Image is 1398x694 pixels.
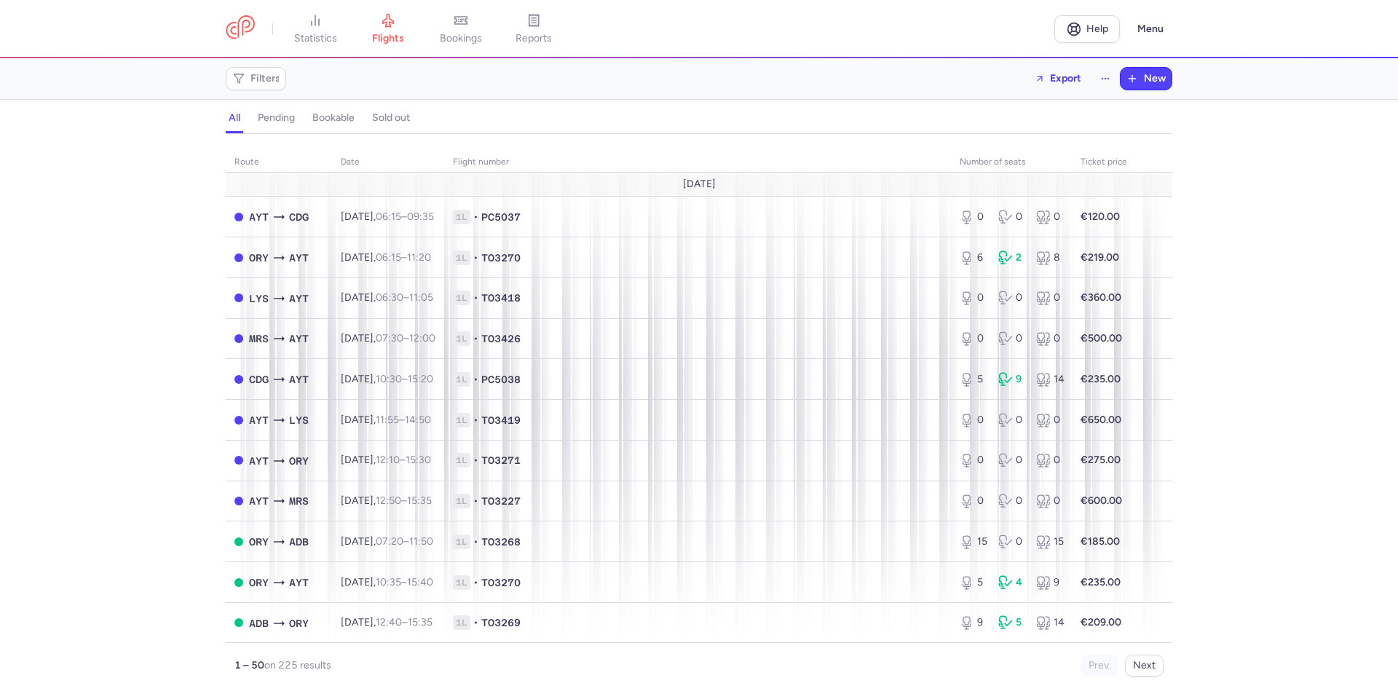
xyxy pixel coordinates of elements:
div: 15 [960,535,987,549]
span: [DATE], [341,332,435,344]
span: reports [516,32,552,45]
span: AYT [289,575,309,591]
span: ORY [249,575,269,591]
div: 14 [1036,372,1063,387]
div: 0 [960,210,987,224]
div: 4 [998,575,1025,590]
div: 9 [960,615,987,630]
span: AYT [249,493,269,509]
span: [DATE], [341,454,431,466]
span: ADB [289,534,309,550]
strong: €219.00 [1081,251,1119,264]
th: Flight number [444,151,951,173]
span: • [473,331,478,346]
div: 15 [1036,535,1063,549]
span: 1L [453,210,470,224]
span: LYS [249,291,269,307]
strong: €650.00 [1081,414,1121,426]
th: date [332,151,444,173]
span: TO3419 [481,413,521,427]
span: 1L [453,413,470,427]
span: AYT [289,371,309,387]
span: ORY [249,534,269,550]
h4: pending [258,111,295,125]
strong: €600.00 [1081,494,1122,507]
span: [DATE], [341,535,433,548]
strong: €235.00 [1081,576,1121,588]
div: 0 [998,494,1025,508]
time: 15:40 [407,576,433,588]
strong: €209.00 [1081,616,1121,628]
span: TO3269 [481,615,521,630]
span: on 225 results [264,659,331,671]
span: • [473,535,478,549]
span: ORY [289,453,309,469]
time: 12:10 [376,454,400,466]
time: 11:05 [409,291,433,304]
span: – [376,210,434,223]
div: 5 [960,575,987,590]
span: – [376,454,431,466]
span: [DATE], [341,414,431,426]
button: Next [1125,655,1164,677]
span: Filters [250,73,280,84]
time: 10:30 [376,373,402,385]
span: • [473,494,478,508]
span: – [376,535,433,548]
time: 10:35 [376,576,401,588]
div: 0 [960,413,987,427]
div: 0 [1036,331,1063,346]
span: TO3271 [481,453,521,468]
span: TO3227 [481,494,521,508]
time: 11:55 [376,414,399,426]
time: 11:50 [409,535,433,548]
strong: 1 – 50 [234,659,264,671]
span: 1L [453,372,470,387]
button: Menu [1129,15,1172,43]
div: 0 [960,494,987,508]
span: TO3268 [481,535,521,549]
span: 1L [453,575,470,590]
a: bookings [424,13,497,45]
span: MRS [249,331,269,347]
time: 12:00 [409,332,435,344]
strong: €500.00 [1081,332,1122,344]
div: 6 [960,251,987,265]
a: CitizenPlane red outlined logo [226,15,255,42]
button: Filters [226,68,285,90]
button: Prev. [1081,655,1119,677]
span: AYT [249,209,269,225]
span: [DATE], [341,616,433,628]
div: 14 [1036,615,1063,630]
button: Export [1025,67,1091,90]
span: CDG [249,371,269,387]
span: statistics [294,32,337,45]
div: 0 [960,453,987,468]
div: 0 [1036,291,1063,305]
div: 0 [960,331,987,346]
span: Export [1050,73,1081,84]
span: Help [1086,23,1108,34]
div: 0 [1036,494,1063,508]
span: 1L [453,291,470,305]
time: 15:30 [406,454,431,466]
strong: €185.00 [1081,535,1120,548]
span: – [376,373,433,385]
span: – [376,576,433,588]
time: 11:20 [407,251,431,264]
div: 0 [998,210,1025,224]
div: 0 [998,413,1025,427]
span: – [376,251,431,264]
div: 0 [1036,453,1063,468]
div: 8 [1036,251,1063,265]
span: • [473,615,478,630]
span: MRS [289,493,309,509]
th: route [226,151,332,173]
span: [DATE], [341,291,433,304]
span: LYS [289,412,309,428]
span: TO3270 [481,575,521,590]
strong: €235.00 [1081,373,1121,385]
span: • [473,291,478,305]
time: 14:50 [405,414,431,426]
div: 0 [998,535,1025,549]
